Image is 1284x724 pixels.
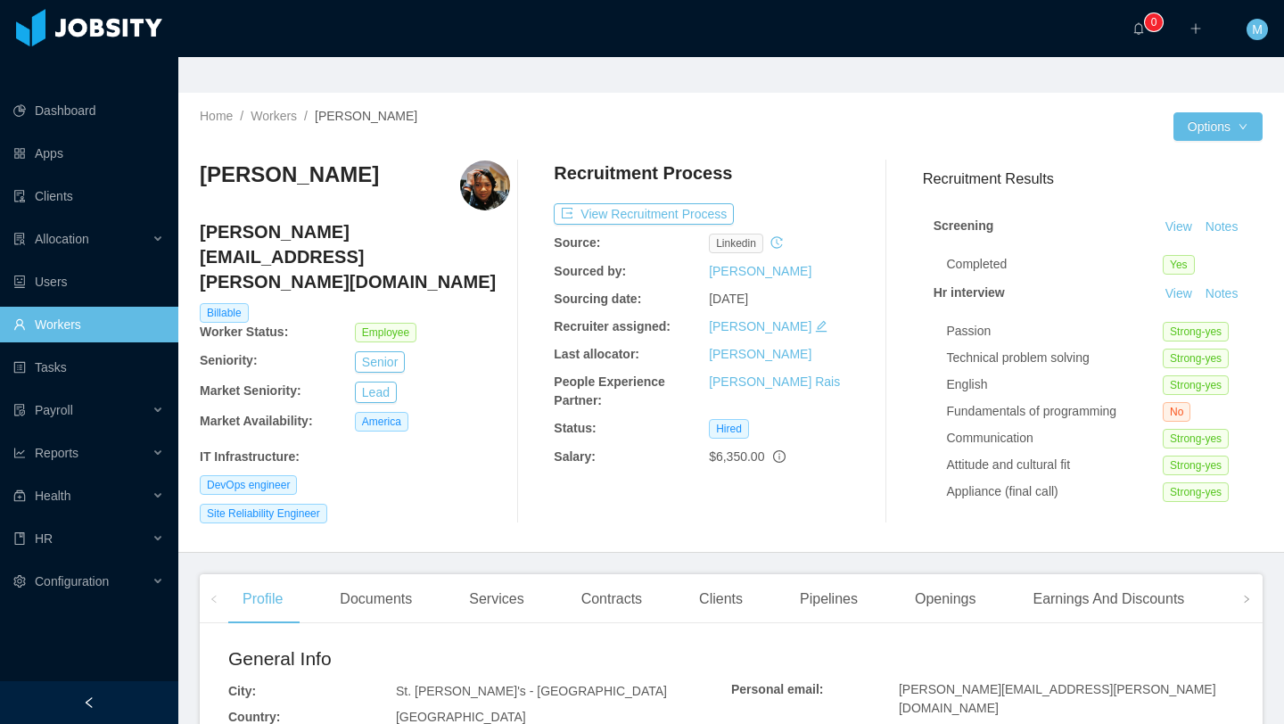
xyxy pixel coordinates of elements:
a: View [1159,286,1198,300]
a: icon: auditClients [13,178,164,214]
span: M [1252,19,1263,40]
div: Fundamentals of programming [947,402,1164,421]
span: Yes [1163,255,1195,275]
i: icon: file-protect [13,404,26,416]
div: Passion [947,322,1164,341]
span: Employee [355,323,416,342]
b: Personal email: [731,682,824,696]
span: Strong-yes [1163,482,1229,502]
span: Configuration [35,574,109,588]
div: Attitude and cultural fit [947,456,1164,474]
span: [DATE] [709,292,748,306]
span: America [355,412,408,432]
strong: Hr interview [934,285,1005,300]
span: Strong-yes [1163,322,1229,341]
a: icon: appstoreApps [13,136,164,171]
span: info-circle [773,450,786,463]
a: icon: exportView Recruitment Process [554,207,734,221]
b: Market Seniority: [200,383,301,398]
i: icon: book [13,532,26,545]
button: Optionsicon: down [1173,112,1263,141]
div: Documents [325,574,426,624]
b: City: [228,684,256,698]
h4: Recruitment Process [554,160,732,185]
i: icon: edit [815,320,827,333]
button: Senior [355,351,405,373]
button: Notes [1198,217,1246,238]
div: Appliance (final call) [947,482,1164,501]
h3: [PERSON_NAME] [200,160,379,189]
h2: General Info [228,645,731,673]
b: People Experience Partner: [554,374,665,407]
span: No [1163,402,1190,422]
b: IT Infrastructure : [200,449,300,464]
div: Services [455,574,538,624]
span: $6,350.00 [709,449,764,464]
i: icon: medicine-box [13,490,26,502]
a: [PERSON_NAME] [709,319,811,333]
span: Hired [709,419,749,439]
b: Status: [554,421,596,435]
span: St. [PERSON_NAME]'s - [GEOGRAPHIC_DATA] [396,684,667,698]
b: Country: [228,710,280,724]
span: / [304,109,308,123]
span: Reports [35,446,78,460]
b: Sourcing date: [554,292,641,306]
a: icon: robotUsers [13,264,164,300]
div: Communication [947,429,1164,448]
a: Workers [251,109,297,123]
i: icon: left [210,595,218,604]
i: icon: solution [13,233,26,245]
div: Contracts [567,574,656,624]
i: icon: right [1242,595,1251,604]
a: [PERSON_NAME] [709,264,811,278]
strong: Screening [934,218,994,233]
button: icon: exportView Recruitment Process [554,203,734,225]
b: Market Availability: [200,414,313,428]
span: linkedin [709,234,763,253]
a: icon: userWorkers [13,307,164,342]
span: Payroll [35,403,73,417]
a: Home [200,109,233,123]
span: / [240,109,243,123]
h3: Recruitment Results [923,168,1263,190]
i: icon: setting [13,575,26,588]
a: icon: profileTasks [13,350,164,385]
b: Seniority: [200,353,258,367]
b: Sourced by: [554,264,626,278]
span: Strong-yes [1163,375,1229,395]
span: Billable [200,303,249,323]
span: DevOps engineer [200,475,297,495]
span: HR [35,531,53,546]
a: icon: pie-chartDashboard [13,93,164,128]
i: icon: left [83,696,95,709]
img: a3c6c731-e83c-4a32-a118-c35a37c83cd3_665498b429ff3-400w.png [460,160,510,210]
h4: [PERSON_NAME][EMAIL_ADDRESS][PERSON_NAME][DOMAIN_NAME] [200,219,510,294]
span: Strong-yes [1163,456,1229,475]
b: Source: [554,235,600,250]
i: icon: history [770,236,783,249]
b: Recruiter assigned: [554,319,671,333]
div: English [947,375,1164,394]
span: [GEOGRAPHIC_DATA] [396,710,526,724]
span: Strong-yes [1163,349,1229,368]
span: Strong-yes [1163,429,1229,448]
div: Openings [901,574,991,624]
span: [PERSON_NAME][EMAIL_ADDRESS][PERSON_NAME][DOMAIN_NAME] [899,682,1216,715]
b: Last allocator: [554,347,639,361]
b: Salary: [554,449,596,464]
i: icon: line-chart [13,447,26,459]
a: [PERSON_NAME] Rais [709,374,840,389]
div: Pipelines [786,574,872,624]
span: [PERSON_NAME] [315,109,417,123]
div: Profile [228,574,297,624]
span: Allocation [35,232,89,246]
span: Site Reliability Engineer [200,504,327,523]
a: View [1159,219,1198,234]
div: Completed [947,255,1164,274]
div: Clients [685,574,757,624]
div: Earnings And Discounts [1018,574,1198,624]
button: Lead [355,382,397,403]
div: Technical problem solving [947,349,1164,367]
b: Worker Status: [200,325,288,339]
